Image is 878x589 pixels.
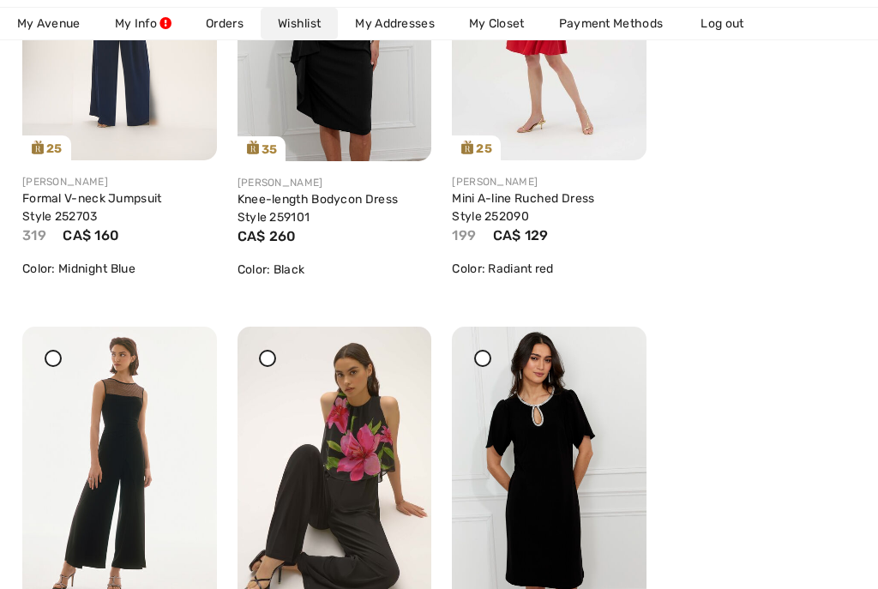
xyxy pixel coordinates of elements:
[493,227,549,243] span: CA$ 129
[452,174,646,189] div: [PERSON_NAME]
[338,8,452,39] a: My Addresses
[98,8,189,39] a: My Info
[261,8,338,39] a: Wishlist
[22,227,46,243] span: 319
[238,192,399,225] a: Knee-length Bodycon Dress Style 259101
[238,228,297,244] span: CA$ 260
[452,191,594,224] a: Mini A-line Ruched Dress Style 252090
[238,261,432,279] div: Color: Black
[22,174,217,189] div: [PERSON_NAME]
[238,175,432,190] div: [PERSON_NAME]
[452,260,646,278] div: Color: Radiant red
[542,8,681,39] a: Payment Methods
[452,8,542,39] a: My Closet
[683,8,778,39] a: Log out
[22,260,217,278] div: Color: Midnight Blue
[63,227,119,243] span: CA$ 160
[22,191,162,224] a: Formal V-neck Jumpsuit Style 252703
[452,227,476,243] span: 199
[189,8,261,39] a: Orders
[17,15,81,33] span: My Avenue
